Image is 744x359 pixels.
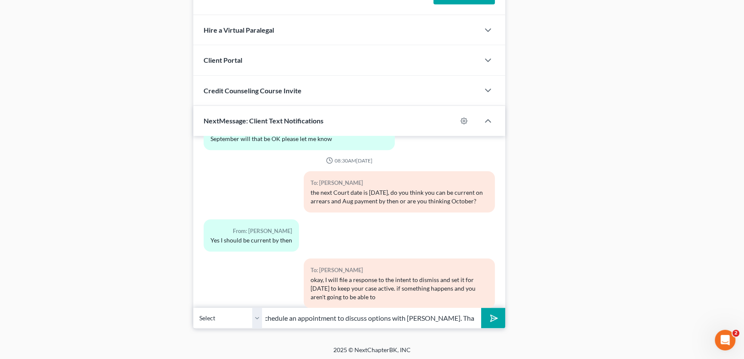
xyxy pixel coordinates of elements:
input: Say something... [262,307,481,328]
span: NextMessage: Client Text Notifications [204,117,323,125]
iframe: Intercom live chat [715,330,735,350]
span: Client Portal [204,56,242,64]
span: Credit Counseling Course Invite [204,86,302,95]
span: 2 [732,330,739,337]
div: To: [PERSON_NAME] [311,265,488,275]
div: the next Court date is [DATE], do you think you can be current on arrears and Aug payment by then... [311,188,488,206]
div: 08:30AM[DATE] [204,157,495,164]
div: From: [PERSON_NAME] [210,226,292,236]
div: To: [PERSON_NAME] [311,178,488,188]
div: Yes I should be current by then [210,236,292,245]
div: okay, I will file a response to the intent to dismiss and set it for [DATE] to keep your case act... [311,276,488,301]
span: Hire a Virtual Paralegal [204,26,274,34]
